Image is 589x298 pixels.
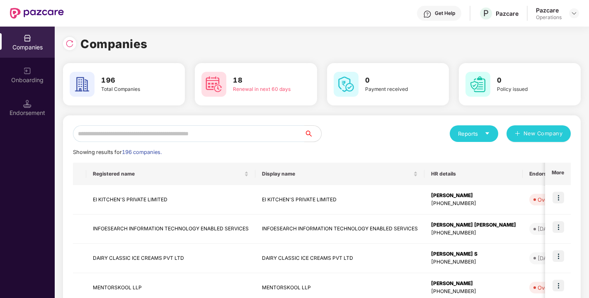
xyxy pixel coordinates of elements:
span: 196 companies. [122,149,162,155]
span: caret-down [485,131,490,136]
h3: 196 [101,75,162,86]
div: Pazcare [536,6,562,14]
td: DAIRY CLASSIC ICE CREAMS PVT LTD [255,244,424,273]
div: Policy issued [497,85,557,93]
div: [PERSON_NAME] S [431,250,516,258]
div: [PHONE_NUMBER] [431,288,516,296]
h3: 0 [497,75,557,86]
td: DAIRY CLASSIC ICE CREAMS PVT LTD [86,244,255,273]
div: [PHONE_NUMBER] [431,258,516,266]
img: svg+xml;base64,PHN2ZyB3aWR0aD0iMTQuNSIgaGVpZ2h0PSIxNC41IiB2aWV3Qm94PSIwIDAgMTYgMTYiIGZpbGw9Im5vbm... [23,100,32,108]
img: svg+xml;base64,PHN2ZyB4bWxucz0iaHR0cDovL3d3dy53My5vcmcvMjAwMC9zdmciIHdpZHRoPSI2MCIgaGVpZ2h0PSI2MC... [465,72,490,97]
span: Display name [262,171,412,177]
img: svg+xml;base64,PHN2ZyBpZD0iRHJvcGRvd24tMzJ4MzIiIHhtbG5zPSJodHRwOi8vd3d3LnczLm9yZy8yMDAwL3N2ZyIgd2... [571,10,577,17]
img: icon [553,221,564,233]
div: [PERSON_NAME] [PERSON_NAME] [431,221,516,229]
div: [DATE] [538,225,555,233]
div: Operations [536,14,562,21]
span: Registered name [93,171,242,177]
img: svg+xml;base64,PHN2ZyBpZD0iSGVscC0zMngzMiIgeG1sbnM9Imh0dHA6Ly93d3cudzMub3JnLzIwMDAvc3ZnIiB3aWR0aD... [423,10,431,18]
img: icon [553,192,564,203]
img: icon [553,280,564,291]
div: Payment received [365,85,426,93]
div: Overdue - 39d [538,195,576,204]
img: svg+xml;base64,PHN2ZyBpZD0iQ29tcGFuaWVzIiB4bWxucz0iaHR0cDovL3d3dy53My5vcmcvMjAwMC9zdmciIHdpZHRoPS... [23,34,32,42]
button: plusNew Company [507,125,571,142]
h3: 18 [233,75,293,86]
img: svg+xml;base64,PHN2ZyB3aWR0aD0iMjAiIGhlaWdodD0iMjAiIHZpZXdCb3g9IjAgMCAyMCAyMCIgZmlsbD0ibm9uZSIgeG... [23,67,32,75]
div: Overdue - 140d [538,283,579,292]
div: Renewal in next 60 days [233,85,293,93]
td: INFOESEARCH INFORMATION TECHNOLOGY ENABLED SERVICES [255,215,424,244]
div: [DATE] [538,254,555,262]
div: Reports [458,129,490,138]
span: Showing results for [73,149,162,155]
h3: 0 [365,75,426,86]
span: plus [515,131,520,137]
td: EI KITCHEN'S PRIVATE LIMITED [86,185,255,215]
th: Registered name [86,163,255,185]
div: Get Help [435,10,455,17]
span: New Company [524,129,563,138]
img: New Pazcare Logo [10,8,64,19]
th: Display name [255,163,424,185]
div: [PHONE_NUMBER] [431,200,516,208]
button: search [304,125,322,142]
th: More [545,163,571,185]
img: svg+xml;base64,PHN2ZyB4bWxucz0iaHR0cDovL3d3dy53My5vcmcvMjAwMC9zdmciIHdpZHRoPSI2MCIgaGVpZ2h0PSI2MC... [201,72,226,97]
h1: Companies [80,35,148,53]
img: icon [553,250,564,262]
th: HR details [424,163,523,185]
div: Total Companies [101,85,162,93]
div: [PERSON_NAME] [431,280,516,288]
td: EI KITCHEN'S PRIVATE LIMITED [255,185,424,215]
span: P [483,8,489,18]
div: [PERSON_NAME] [431,192,516,200]
span: Endorsements [529,171,577,177]
img: svg+xml;base64,PHN2ZyB4bWxucz0iaHR0cDovL3d3dy53My5vcmcvMjAwMC9zdmciIHdpZHRoPSI2MCIgaGVpZ2h0PSI2MC... [70,72,95,97]
div: [PHONE_NUMBER] [431,229,516,237]
img: svg+xml;base64,PHN2ZyBpZD0iUmVsb2FkLTMyeDMyIiB4bWxucz0iaHR0cDovL3d3dy53My5vcmcvMjAwMC9zdmciIHdpZH... [65,39,74,48]
span: search [304,130,321,137]
div: Pazcare [496,10,519,17]
td: INFOESEARCH INFORMATION TECHNOLOGY ENABLED SERVICES [86,215,255,244]
img: svg+xml;base64,PHN2ZyB4bWxucz0iaHR0cDovL3d3dy53My5vcmcvMjAwMC9zdmciIHdpZHRoPSI2MCIgaGVpZ2h0PSI2MC... [334,72,359,97]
